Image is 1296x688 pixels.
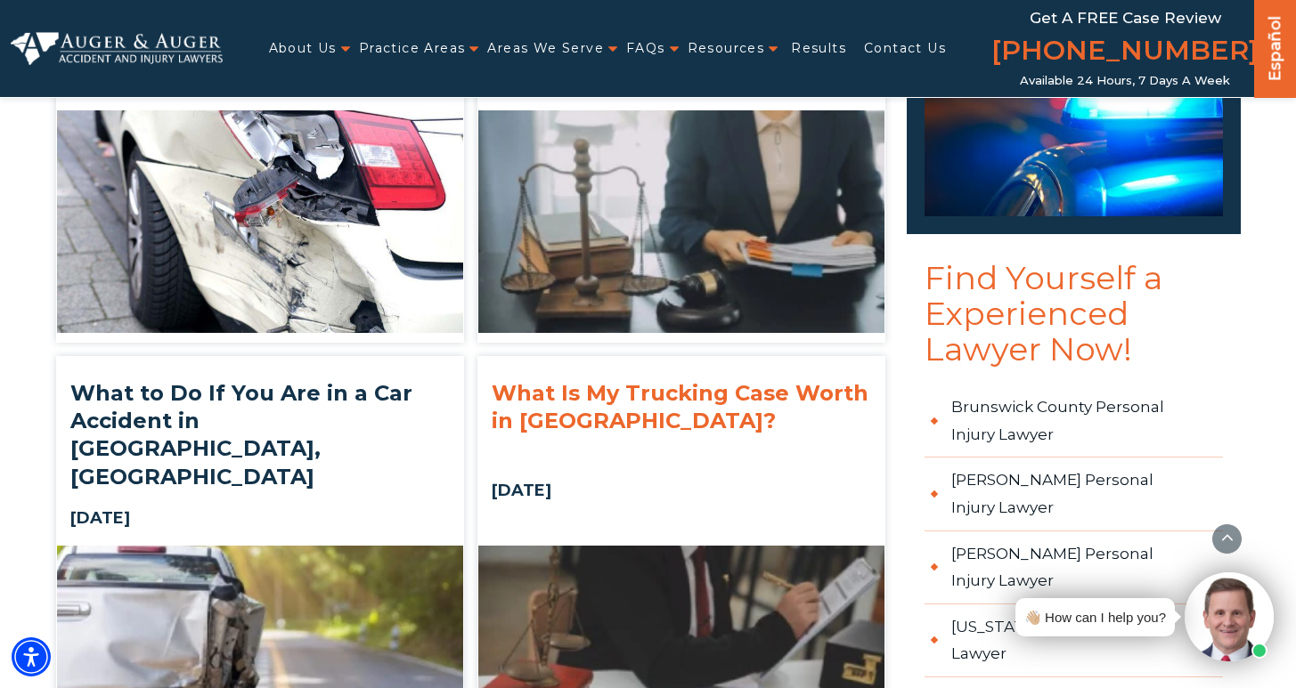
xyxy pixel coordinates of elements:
strong: [DATE] [57,504,463,546]
strong: [DATE] [478,476,884,518]
a: FAQs [626,30,665,67]
a: [US_STATE] Personal Injury Lawyer [925,604,1223,677]
button: scroll to up [1211,523,1243,554]
img: Auger & Auger Accident and Injury Lawyers Logo [11,32,223,64]
a: [PERSON_NAME] Personal Injury Lawyer [925,457,1223,530]
a: About Us [269,30,337,67]
img: What to Do If You Are in a Truck Accident in Rock Hill, SC [478,110,884,333]
div: 👋🏼 How can I help you? [1024,605,1166,629]
a: Areas We Serve [487,30,604,67]
a: [PHONE_NUMBER] [991,31,1259,74]
a: Brunswick County Personal Injury Lawyer [925,384,1223,457]
a: Resources [688,30,765,67]
a: Results [791,30,846,67]
a: [PERSON_NAME] Personal Injury Lawyer [925,531,1223,604]
h2: What to Do If You Are in a Car Accident in [GEOGRAPHIC_DATA], [GEOGRAPHIC_DATA] [57,366,463,504]
img: Can I Sue if I Was in a Car Accident in Rock Hill SC? [57,110,463,333]
h2: What Is My Trucking Case Worth in [GEOGRAPHIC_DATA]? [478,366,884,448]
div: Accessibility Menu [12,637,51,676]
span: Get a FREE Case Review [1030,9,1221,27]
a: Practice Areas [359,30,466,67]
a: Contact Us [864,30,946,67]
span: Available 24 Hours, 7 Days a Week [1020,74,1230,88]
img: Intaker widget Avatar [1185,572,1274,661]
h4: Find Yourself a Experienced Lawyer Now! [907,261,1241,384]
